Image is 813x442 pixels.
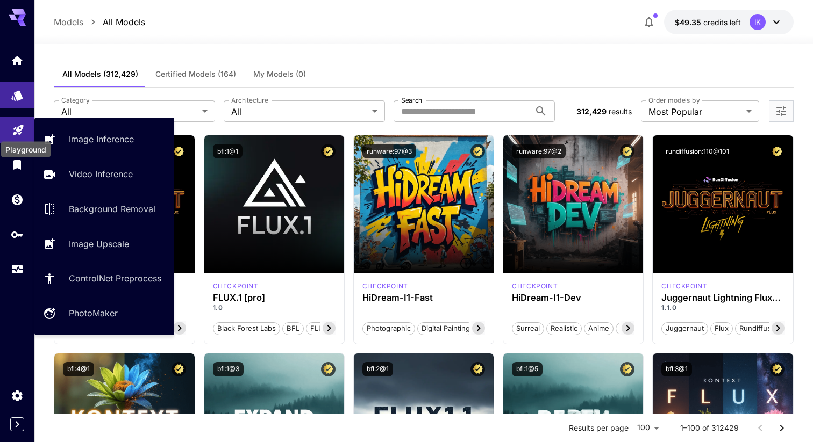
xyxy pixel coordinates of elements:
[321,362,336,376] button: Certified Model – Vetted for best performance and includes a commercial license.
[213,303,336,313] p: 1.0
[231,105,368,118] span: All
[69,237,129,250] p: Image Upscale
[61,96,90,105] label: Category
[661,362,692,376] button: bfl:3@1
[648,105,742,118] span: Most Popular
[34,265,174,292] a: ControlNet Preprocess
[11,158,24,171] div: Library
[69,133,134,146] p: Image Inference
[576,107,607,116] span: 312,429
[664,10,794,34] button: $49.35035
[362,362,393,376] button: bfl:2@1
[363,323,415,334] span: Photographic
[770,362,785,376] button: Certified Model – Vetted for best performance and includes a commercial license.
[54,16,145,28] nav: breadcrumb
[512,281,558,291] div: HiDream Dev
[155,69,236,79] span: Certified Models (164)
[620,362,634,376] button: Certified Model – Vetted for best performance and includes a commercial license.
[306,323,355,334] span: FLUX.1 [pro]
[321,144,336,158] button: Certified Model – Vetted for best performance and includes a commercial license.
[418,323,474,334] span: Digital Painting
[54,16,83,28] p: Models
[470,362,485,376] button: Certified Model – Vetted for best performance and includes a commercial license.
[512,144,566,158] button: runware:97@2
[103,16,145,28] p: All Models
[775,105,788,118] button: Open more filters
[771,417,793,439] button: Go to next page
[633,420,663,436] div: 100
[512,323,544,334] span: Surreal
[213,281,259,291] div: fluxpro
[661,281,707,291] p: checkpoint
[616,323,650,334] span: Stylized
[69,202,155,215] p: Background Removal
[11,228,24,241] div: API Keys
[362,293,485,303] h3: HiDream-I1-Fast
[470,144,485,158] button: Certified Model – Vetted for best performance and includes a commercial license.
[609,107,632,116] span: results
[362,144,416,158] button: runware:97@3
[69,168,133,180] p: Video Inference
[703,18,741,27] span: credits left
[213,362,244,376] button: bfl:1@3
[62,69,138,79] span: All Models (312,429)
[283,323,303,334] span: BFL
[11,54,24,67] div: Home
[231,96,268,105] label: Architecture
[69,272,161,285] p: ControlNet Preprocess
[34,196,174,222] a: Background Removal
[11,259,24,272] div: Usage
[213,323,280,334] span: Black Forest Labs
[662,323,708,334] span: juggernaut
[512,281,558,291] p: checkpoint
[11,193,24,206] div: Wallet
[61,105,198,118] span: All
[584,323,613,334] span: Anime
[648,96,700,105] label: Order models by
[172,362,186,376] button: Certified Model – Vetted for best performance and includes a commercial license.
[661,281,707,291] div: FLUX.1 D
[512,362,543,376] button: bfl:1@5
[34,161,174,187] a: Video Inference
[63,362,94,376] button: bfl:4@1
[569,423,629,433] p: Results per page
[661,144,733,158] button: rundiffusion:110@101
[69,307,118,320] p: PhotoMaker
[736,323,785,334] span: rundiffusion
[11,85,24,99] div: Models
[675,18,703,27] span: $49.35
[680,423,739,433] p: 1–100 of 312429
[620,144,634,158] button: Certified Model – Vetted for best performance and includes a commercial license.
[661,293,784,303] h3: Juggernaut Lightning Flux by RunDiffusion
[362,281,408,291] div: HiDream Fast
[675,17,741,28] div: $49.35035
[770,144,785,158] button: Certified Model – Vetted for best performance and includes a commercial license.
[661,303,784,313] p: 1.1.0
[11,389,24,402] div: Settings
[253,69,306,79] span: My Models (0)
[34,126,174,153] a: Image Inference
[34,300,174,327] a: PhotoMaker
[213,144,243,158] button: bfl:1@1
[547,323,581,334] span: Realistic
[512,293,634,303] h3: HiDream-I1-Dev
[750,14,766,30] div: IK
[12,120,25,133] div: Playground
[711,323,732,334] span: flux
[1,142,51,157] div: Playground
[362,281,408,291] p: checkpoint
[34,230,174,257] a: Image Upscale
[213,293,336,303] h3: FLUX.1 [pro]
[213,281,259,291] p: checkpoint
[10,417,24,431] button: Expand sidebar
[172,144,186,158] button: Certified Model – Vetted for best performance and includes a commercial license.
[401,96,422,105] label: Search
